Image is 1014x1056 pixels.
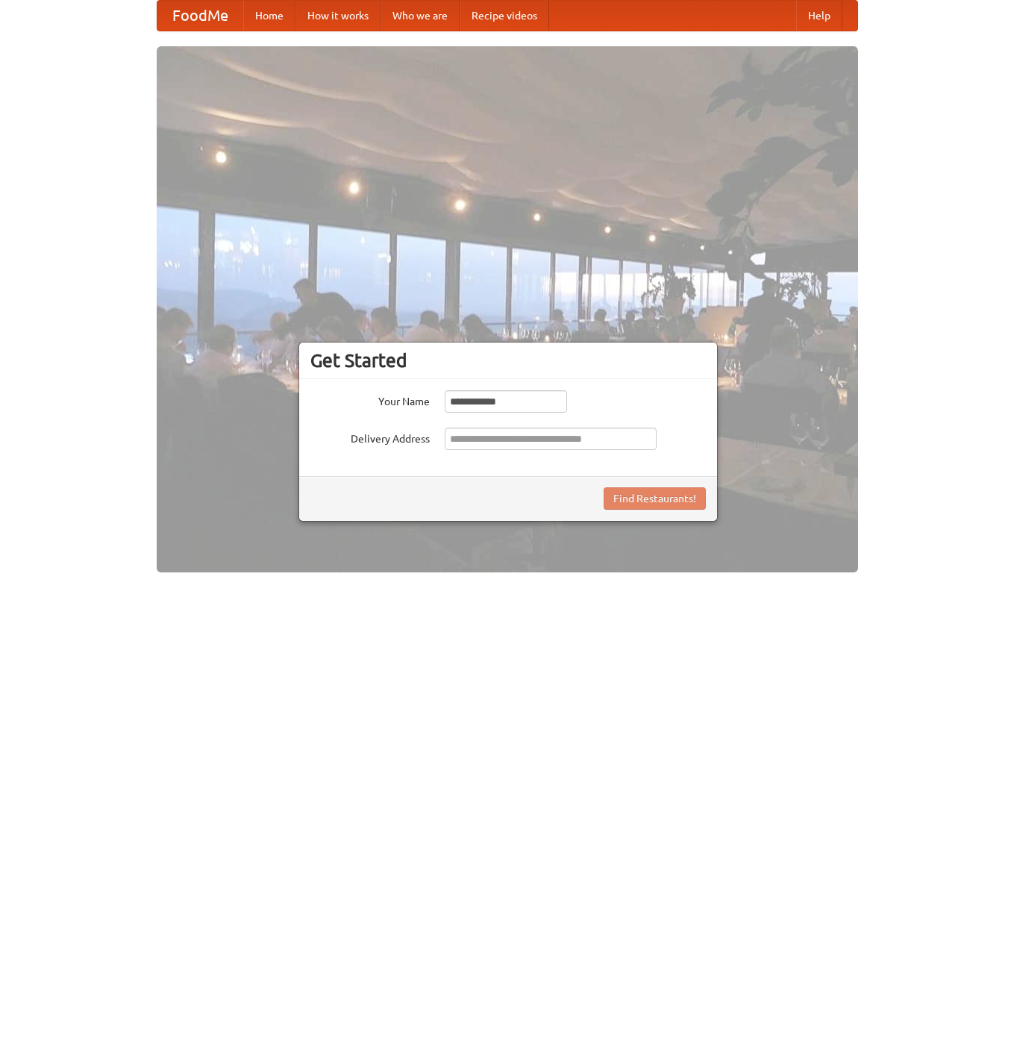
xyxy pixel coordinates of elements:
[243,1,295,31] a: Home
[796,1,842,31] a: Help
[381,1,460,31] a: Who we are
[295,1,381,31] a: How it works
[310,349,706,372] h3: Get Started
[310,390,430,409] label: Your Name
[310,428,430,446] label: Delivery Address
[157,1,243,31] a: FoodMe
[460,1,549,31] a: Recipe videos
[604,487,706,510] button: Find Restaurants!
